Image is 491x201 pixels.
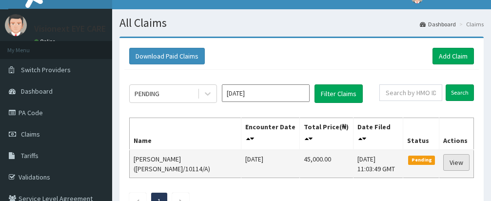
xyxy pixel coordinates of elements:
[34,24,106,33] p: Visionext EYE CARE
[129,48,205,64] button: Download Paid Claims
[353,118,403,150] th: Date Filed
[130,118,241,150] th: Name
[446,84,474,101] input: Search
[353,150,403,178] td: [DATE] 11:03:49 GMT
[241,118,300,150] th: Encounter Date
[34,38,58,45] a: Online
[379,84,442,101] input: Search by HMO ID
[432,48,474,64] a: Add Claim
[300,150,353,178] td: 45,000.00
[420,20,456,28] a: Dashboard
[130,150,241,178] td: [PERSON_NAME] ([PERSON_NAME]/10114/A)
[408,156,435,164] span: Pending
[135,89,159,99] div: PENDING
[457,20,484,28] li: Claims
[443,154,470,171] a: View
[300,118,353,150] th: Total Price(₦)
[5,14,27,36] img: User Image
[314,84,363,103] button: Filter Claims
[222,84,310,102] input: Select Month and Year
[21,65,71,74] span: Switch Providers
[439,118,473,150] th: Actions
[21,151,39,160] span: Tariffs
[119,17,484,29] h1: All Claims
[21,87,53,96] span: Dashboard
[21,130,40,139] span: Claims
[403,118,439,150] th: Status
[241,150,300,178] td: [DATE]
